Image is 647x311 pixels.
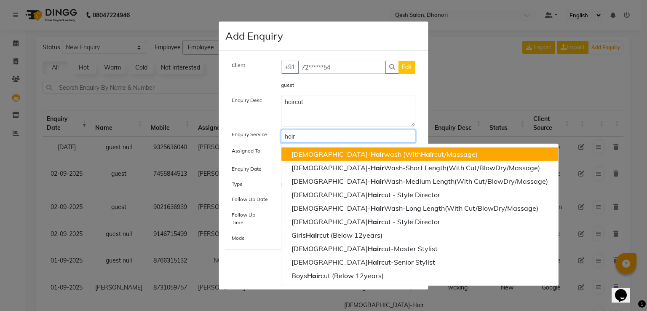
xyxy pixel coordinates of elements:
span: Hair [307,271,321,280]
input: Search by Name/Mobile/Email/Code [298,61,386,74]
span: Hair [421,150,434,158]
label: Assigned To [232,147,260,155]
span: Hair [371,150,384,158]
ngb-highlight: [DEMOGRAPHIC_DATA] cut - Style Director [291,190,440,199]
ngb-highlight: [DEMOGRAPHIC_DATA]- Wash-Medium Length(With Cut/BlowDry/Massage) [291,177,548,185]
ngb-highlight: [DEMOGRAPHIC_DATA]- Wash-Long Length(With Cut/BlowDry/Massage) [291,204,538,212]
span: Hair [371,164,384,172]
span: Hair [368,258,381,266]
h4: Add Enquiry [225,28,283,43]
ngb-highlight: [DEMOGRAPHIC_DATA] cut-Master Stylist [291,244,438,253]
button: Edit [398,61,415,74]
label: Enquiry Date [232,165,262,173]
ngb-highlight: Boys cut (Below 12years) [291,271,384,280]
span: Hair [368,190,381,199]
iframe: chat widget [612,277,639,303]
span: Hair [368,244,381,253]
ngb-highlight: [DEMOGRAPHIC_DATA]- wash (With cut/Massage) [291,150,478,158]
button: +91 [281,61,299,74]
label: Type [232,180,243,188]
ngb-highlight: [DEMOGRAPHIC_DATA]- Wash-Short Length(With Cut/BlowDry/Massage) [291,164,540,172]
input: Enquiry Service [281,130,416,143]
label: Mode [232,234,245,242]
ngb-highlight: Girls cut (Below 12years) [291,231,382,239]
ngb-highlight: [DEMOGRAPHIC_DATA] cut-Senior Stylist [291,258,435,266]
label: Follow Up Time [232,211,268,226]
label: Client [232,62,245,69]
span: Hair [306,231,319,239]
ngb-highlight: [DEMOGRAPHIC_DATA] cut - Style Director [291,217,440,226]
label: Enquiry Desc [232,97,262,104]
label: guest [281,81,294,89]
span: Hair [371,204,384,212]
label: Follow Up Date [232,196,268,203]
label: Enquiry Service [232,131,267,138]
span: Hair [368,217,381,226]
span: Edit [402,63,412,71]
span: Hair [371,177,384,185]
